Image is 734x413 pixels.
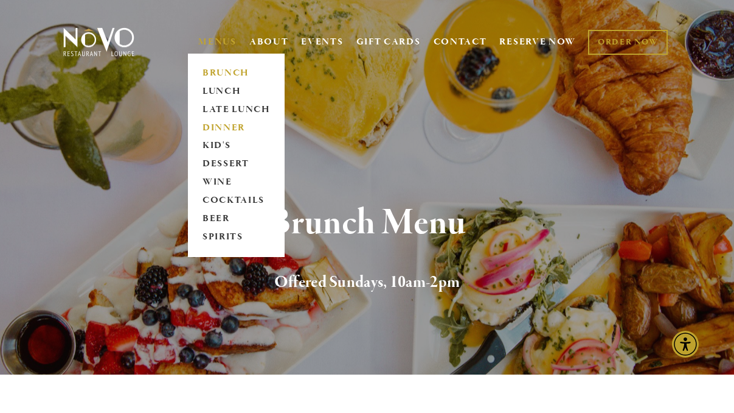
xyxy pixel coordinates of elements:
a: BEER [198,210,274,228]
a: LUNCH [198,82,274,101]
a: MENUS [198,36,237,48]
a: ABOUT [249,36,289,48]
a: KID'S [198,137,274,155]
a: CONTACT [434,30,487,54]
div: Accessibility Menu [672,331,699,358]
a: DESSERT [198,155,274,174]
a: WINE [198,174,274,192]
a: LATE LUNCH [198,101,274,119]
a: SPIRITS [198,228,274,247]
a: DINNER [198,119,274,137]
a: GIFT CARDS [356,30,421,54]
h1: Brunch Menu [79,203,654,243]
a: ORDER NOW [588,30,668,55]
h2: Offered Sundays, 10am-2pm [79,270,654,295]
a: COCKTAILS [198,192,274,210]
img: Novo Restaurant &amp; Lounge [61,27,137,57]
a: EVENTS [301,36,343,48]
a: RESERVE NOW [499,30,576,54]
a: BRUNCH [198,64,274,82]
